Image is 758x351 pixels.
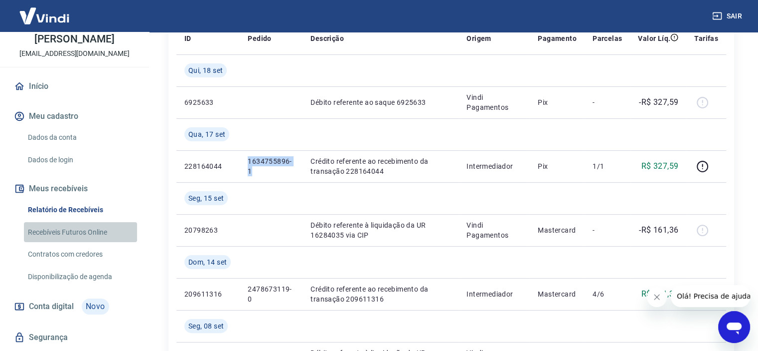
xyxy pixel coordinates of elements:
p: [EMAIL_ADDRESS][DOMAIN_NAME] [19,48,130,59]
span: Seg, 15 set [188,193,224,203]
p: Pedido [248,33,271,43]
p: Crédito referente ao recebimento da transação 228164044 [310,156,451,176]
a: Dados da conta [24,127,137,148]
p: -R$ 161,36 [639,224,678,236]
p: Vindi Pagamentos [466,92,522,112]
span: Qui, 18 set [188,65,223,75]
p: Pix [538,97,577,107]
a: Início [12,75,137,97]
p: - [593,97,622,107]
button: Meus recebíveis [12,178,137,200]
a: Disponibilização de agenda [24,267,137,287]
iframe: Botão para abrir a janela de mensagens [718,311,750,343]
p: R$ 161,36 [641,288,679,300]
p: Vindi Pagamentos [466,220,522,240]
p: Descrição [310,33,344,43]
img: Vindi [12,0,77,31]
p: Pix [538,161,577,171]
p: Débito referente ao saque 6925633 [310,97,451,107]
p: 20798263 [184,225,232,235]
a: Contratos com credores [24,244,137,265]
span: Olá! Precisa de ajuda? [6,7,84,15]
p: 6925633 [184,97,232,107]
p: Débito referente à liquidação da UR 16284035 via CIP [310,220,451,240]
iframe: Fechar mensagem [647,287,667,307]
p: Mastercard [538,225,577,235]
a: Relatório de Recebíveis [24,200,137,220]
p: 4/6 [593,289,622,299]
p: Valor Líq. [638,33,670,43]
p: -R$ 327,59 [639,96,678,108]
p: Origem [466,33,491,43]
p: Tarifas [694,33,718,43]
p: 228164044 [184,161,232,171]
p: Parcelas [593,33,622,43]
button: Meu cadastro [12,105,137,127]
p: 209611316 [184,289,232,299]
p: Pagamento [538,33,577,43]
button: Sair [710,7,746,25]
p: - [593,225,622,235]
span: Qua, 17 set [188,129,225,139]
span: Dom, 14 set [188,257,227,267]
span: Conta digital [29,300,74,314]
a: Recebíveis Futuros Online [24,222,137,243]
p: R$ 327,59 [641,160,679,172]
p: Intermediador [466,161,522,171]
p: ID [184,33,191,43]
p: 1634755896-1 [248,156,295,176]
p: 2478673119-0 [248,284,295,304]
a: Conta digitalNovo [12,295,137,319]
iframe: Mensagem da empresa [671,285,750,307]
p: Crédito referente ao recebimento da transação 209611316 [310,284,451,304]
span: Seg, 08 set [188,321,224,331]
p: Mastercard [538,289,577,299]
a: Dados de login [24,150,137,170]
p: [PERSON_NAME] [34,34,114,44]
p: 1/1 [593,161,622,171]
a: Segurança [12,327,137,349]
p: Intermediador [466,289,522,299]
span: Novo [82,299,109,315]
